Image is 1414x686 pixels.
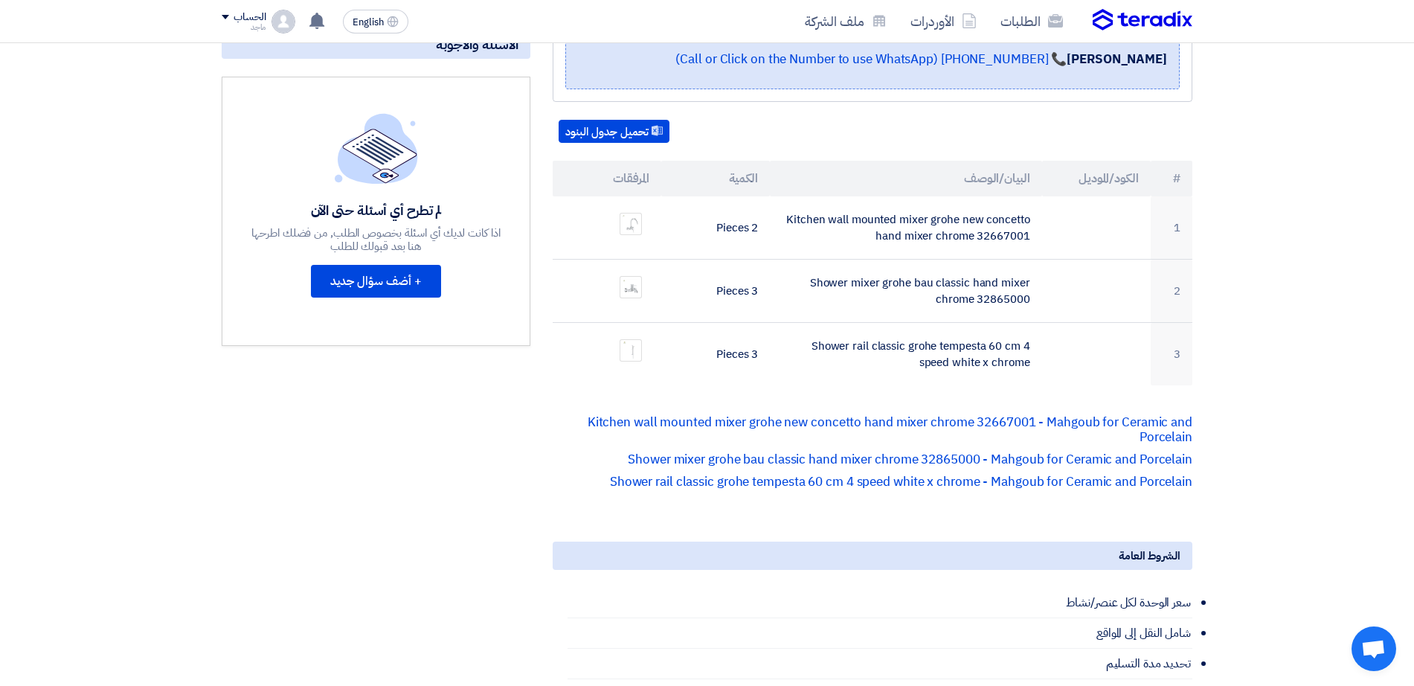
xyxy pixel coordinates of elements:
div: اذا كانت لديك أي اسئلة بخصوص الطلب, من فضلك اطرحها هنا بعد قبولك للطلب [250,226,503,253]
img: empty_state_list.svg [335,113,418,183]
td: 3 Pieces [661,260,770,323]
td: Shower rail classic grohe tempesta 60 cm 4 speed white x chrome [770,323,1041,386]
span: الأسئلة والأجوبة [436,36,518,53]
div: ماجد [222,23,266,31]
img: Teradix logo [1093,9,1192,31]
img: profile_test.png [271,10,295,33]
button: تحميل جدول البنود [559,120,669,144]
li: تحديد مدة التسليم [568,649,1192,679]
td: Shower mixer grohe bau classic hand mixer chrome 32865000 [770,260,1041,323]
span: الشروط العامة [1119,548,1180,564]
th: البيان/الوصف [770,161,1041,196]
td: 2 Pieces [661,196,770,260]
th: الكمية [661,161,770,196]
th: الكود/الموديل [1042,161,1151,196]
th: المرفقات [553,161,661,196]
strong: [PERSON_NAME] [1067,50,1167,68]
button: + أضف سؤال جديد [311,265,441,298]
button: English [343,10,408,33]
span: English [353,17,384,28]
div: الحساب [234,11,266,24]
li: سعر الوحدة لكل عنصر/نشاط [568,588,1192,618]
div: Open chat [1352,626,1396,671]
a: Shower rail classic grohe tempesta 60 cm 4 speed white x chrome - Mahgoub for Ceramic and Porcelain [610,472,1192,491]
div: لم تطرح أي أسئلة حتى الآن [250,202,503,219]
a: الأوردرات [899,4,989,39]
td: 3 [1151,323,1192,386]
td: 3 Pieces [661,323,770,386]
img: Shower_rail_classic_grohe_tempesta__cm__speed_white_x_chrome_1760525561710.png [620,339,641,362]
a: Kitchen wall mounted mixer grohe new concetto hand mixer chrome 32667001 - Mahgoub for Ceramic an... [588,413,1192,446]
td: 2 [1151,260,1192,323]
img: Kitchen_wall_mounted_mixer_grohe_new_concetto_hand_mixer_chrome__1760525340394.png [620,213,641,235]
li: شامل النقل إلى المواقع [568,618,1192,649]
td: 1 [1151,196,1192,260]
a: الطلبات [989,4,1075,39]
a: Shower mixer grohe bau classic hand mixer chrome 32865000 - Mahgoub for Ceramic and Porcelain [628,450,1192,469]
a: 📞 [PHONE_NUMBER] (Call or Click on the Number to use WhatsApp) [675,50,1067,68]
a: ملف الشركة [793,4,899,39]
img: Shower_mixer_grohe_bau_classic_hand_mixer_chrome__1760525475385.png [620,278,641,297]
th: # [1151,161,1192,196]
td: Kitchen wall mounted mixer grohe new concetto hand mixer chrome 32667001 [770,196,1041,260]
